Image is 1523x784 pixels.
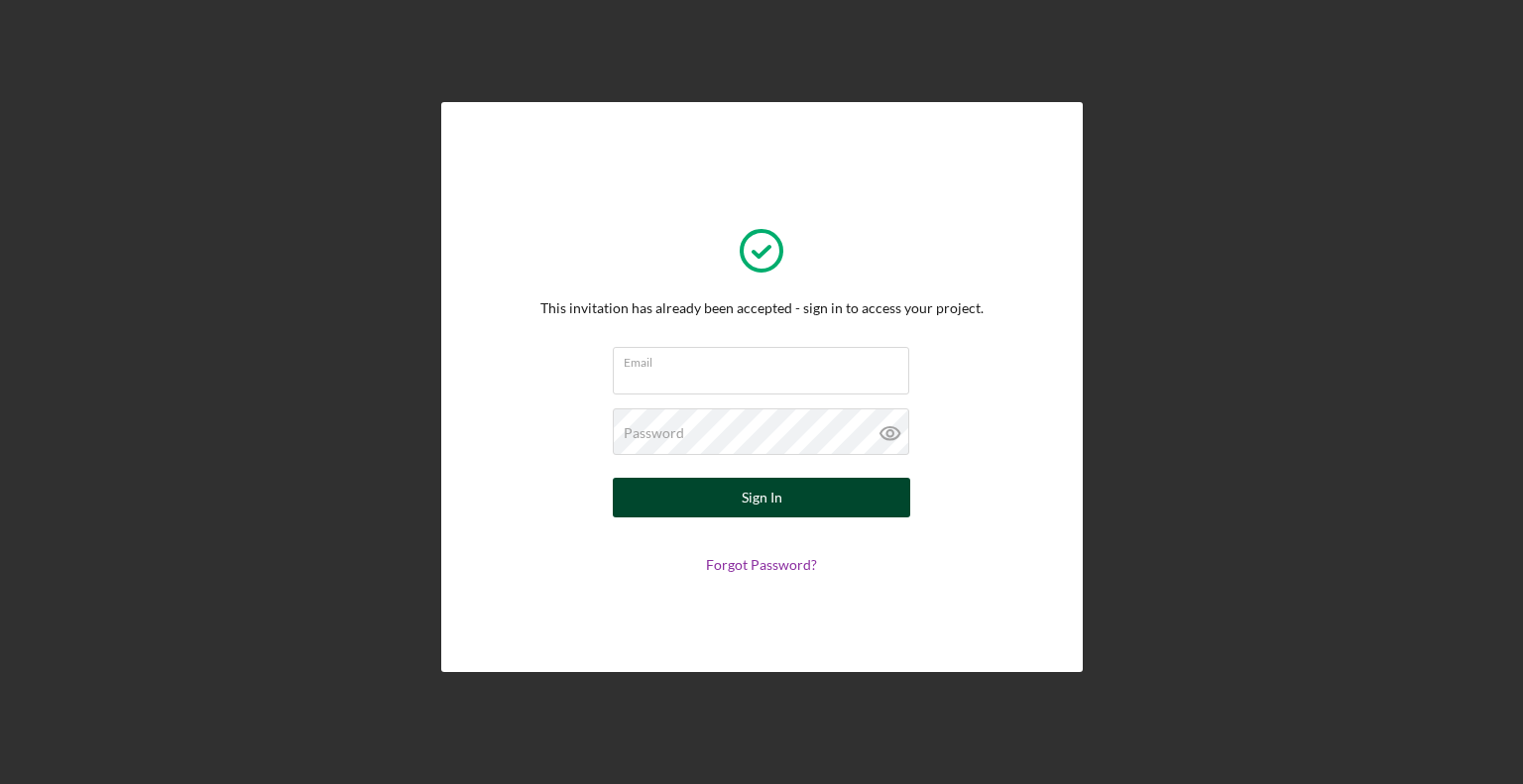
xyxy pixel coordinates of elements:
label: Email [624,348,909,370]
div: This invitation has already been accepted - sign in to access your project. [540,300,984,316]
button: Sign In [613,478,910,517]
label: Password [624,425,684,441]
a: Forgot Password? [706,556,817,573]
div: Sign In [742,478,782,517]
